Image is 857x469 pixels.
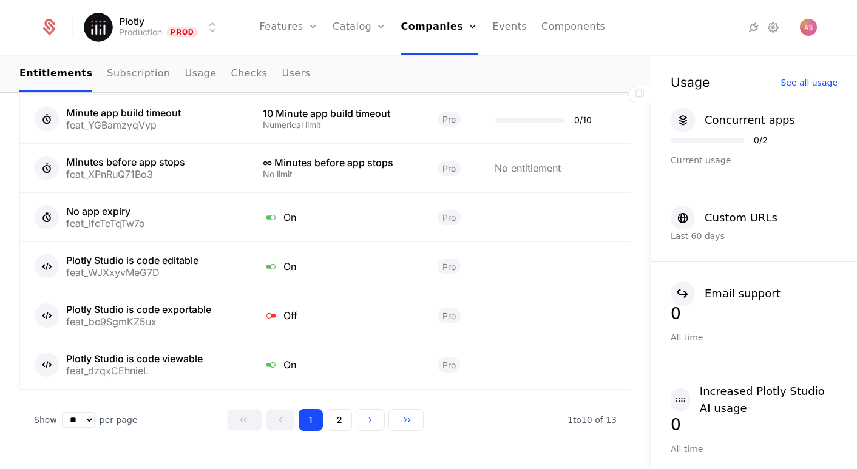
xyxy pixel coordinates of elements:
[671,443,838,455] div: All time
[62,412,95,428] select: Select page size
[754,136,768,144] div: 0 / 2
[438,112,461,127] span: Pro
[671,282,781,306] button: Email support
[671,206,777,230] button: Custom URLs
[263,308,408,323] div: Off
[282,56,310,92] a: Users
[671,331,838,343] div: All time
[87,14,220,41] button: Select environment
[84,13,113,42] img: Plotly
[119,16,144,26] span: Plotly
[800,19,817,36] img: Adam Schroeder
[438,308,461,323] span: Pro
[263,170,408,178] div: No limit
[167,27,198,37] span: Prod
[66,354,203,363] div: Plotly Studio is code viewable
[671,154,838,166] div: Current usage
[705,209,777,226] div: Custom URLs
[227,409,262,431] button: Go to first page
[671,108,795,132] button: Concurrent apps
[266,409,295,431] button: Go to previous page
[66,120,181,130] div: feat_YGBamzyqVyp
[66,218,145,228] div: feat_ifcTeTqTw7o
[671,230,838,242] div: Last 60 days
[438,210,461,225] span: Pro
[700,383,838,417] div: Increased Plotly Studio AI usage
[574,116,592,124] div: 0 / 10
[671,76,710,89] div: Usage
[66,366,203,376] div: feat_dzqxCEhnieL
[438,161,461,176] span: Pro
[781,78,838,87] div: See all usage
[66,169,185,179] div: feat_XPnRuQ71Bo3
[66,206,145,216] div: No app expiry
[671,306,838,322] div: 0
[388,409,424,431] button: Go to last page
[19,56,631,92] nav: Main
[66,268,198,277] div: feat_WJXxyvMeG7D
[185,56,217,92] a: Usage
[19,56,310,92] ul: Choose Sub Page
[766,20,781,35] a: Settings
[495,162,561,174] span: No entitlement
[438,259,461,274] span: Pro
[800,19,817,36] button: Open user button
[263,158,408,167] div: ∞ Minutes before app stops
[671,383,838,417] button: Increased Plotly Studio AI usage
[263,209,408,225] div: On
[66,255,198,265] div: Plotly Studio is code editable
[227,409,424,431] div: Page navigation
[263,121,408,129] div: Numerical limit
[107,56,170,92] a: Subscription
[747,20,761,35] a: Integrations
[671,417,838,433] div: 0
[66,108,181,118] div: Minute app build timeout
[263,357,408,373] div: On
[66,305,211,314] div: Plotly Studio is code exportable
[19,56,92,92] a: Entitlements
[100,414,138,426] span: per page
[567,415,617,425] span: 13
[66,317,211,326] div: feat_bc9SgmKZ5ux
[705,285,781,302] div: Email support
[263,258,408,274] div: On
[705,112,795,129] div: Concurrent apps
[263,109,408,118] div: 10 Minute app build timeout
[34,414,57,426] span: Show
[327,409,352,431] button: Go to page 2
[299,409,323,431] button: Go to page 1
[231,56,267,92] a: Checks
[119,26,162,38] div: Production
[438,357,461,373] span: Pro
[66,157,185,167] div: Minutes before app stops
[19,409,631,431] div: Table pagination
[567,415,606,425] span: 1 to 10 of
[356,409,385,431] button: Go to next page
